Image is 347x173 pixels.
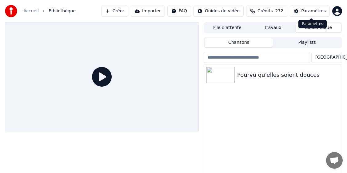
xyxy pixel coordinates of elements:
div: Pourvu qu'elles soient douces [237,71,339,79]
div: Ouvrir le chat [326,152,343,169]
span: Bibliothèque [49,8,76,14]
div: Paramètres [301,8,326,14]
button: Bibliothèque [296,23,341,32]
nav: breadcrumb [23,8,76,14]
div: Paramètres [298,20,327,28]
button: Importer [131,6,165,17]
button: Crédits272 [246,6,287,17]
a: Accueil [23,8,39,14]
span: 272 [275,8,283,14]
button: Créer [101,6,128,17]
button: Playlists [273,38,341,47]
button: File d'attente [205,23,250,32]
span: Crédits [257,8,273,14]
button: FAQ [167,6,191,17]
button: Guides de vidéo [193,6,244,17]
button: Travaux [250,23,296,32]
button: Paramètres [290,6,330,17]
img: youka [5,5,17,17]
button: Chansons [205,38,273,47]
